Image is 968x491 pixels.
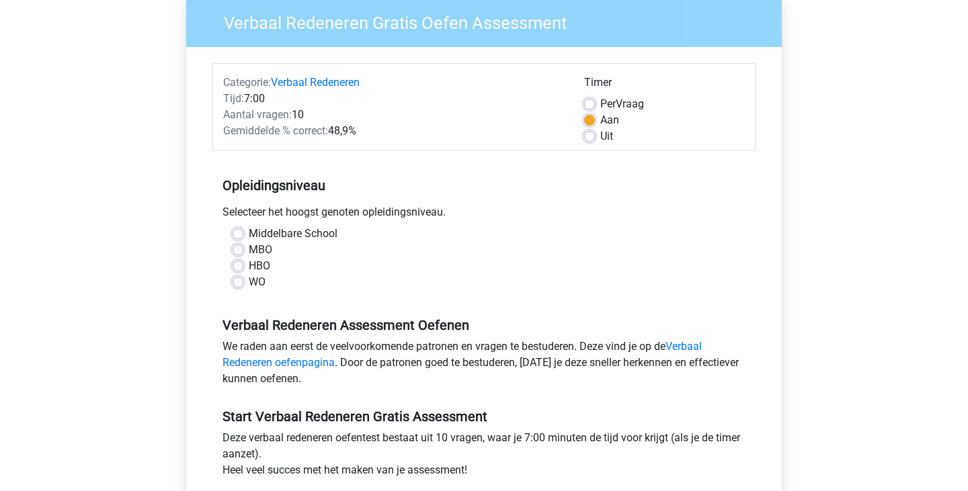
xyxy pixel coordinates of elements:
div: Timer [584,75,745,96]
label: MBO [249,242,272,258]
label: HBO [249,258,270,274]
div: Deze verbaal redeneren oefentest bestaat uit 10 vragen, waar je 7:00 minuten de tijd voor krijgt ... [212,430,756,484]
span: Categorie: [223,76,271,89]
label: Uit [600,128,613,144]
span: Gemiddelde % correct: [223,124,328,137]
span: Tijd: [223,92,244,105]
h3: Verbaal Redeneren Gratis Oefen Assessment [208,7,772,34]
div: 10 [213,107,574,123]
div: Selecteer het hoogst genoten opleidingsniveau. [212,204,756,226]
label: Aan [600,112,619,128]
div: We raden aan eerst de veelvoorkomende patronen en vragen te bestuderen. Deze vind je op de . Door... [212,339,756,392]
span: Per [600,97,616,110]
div: 7:00 [213,91,574,107]
h5: Start Verbaal Redeneren Gratis Assessment [223,408,745,425]
a: Verbaal Redeneren [271,76,360,89]
div: 48,9% [213,123,574,139]
span: Aantal vragen: [223,108,292,121]
h5: Verbaal Redeneren Assessment Oefenen [223,317,745,333]
h5: Opleidingsniveau [223,172,745,199]
label: WO [249,274,266,290]
label: Vraag [600,96,644,112]
label: Middelbare School [249,226,337,242]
